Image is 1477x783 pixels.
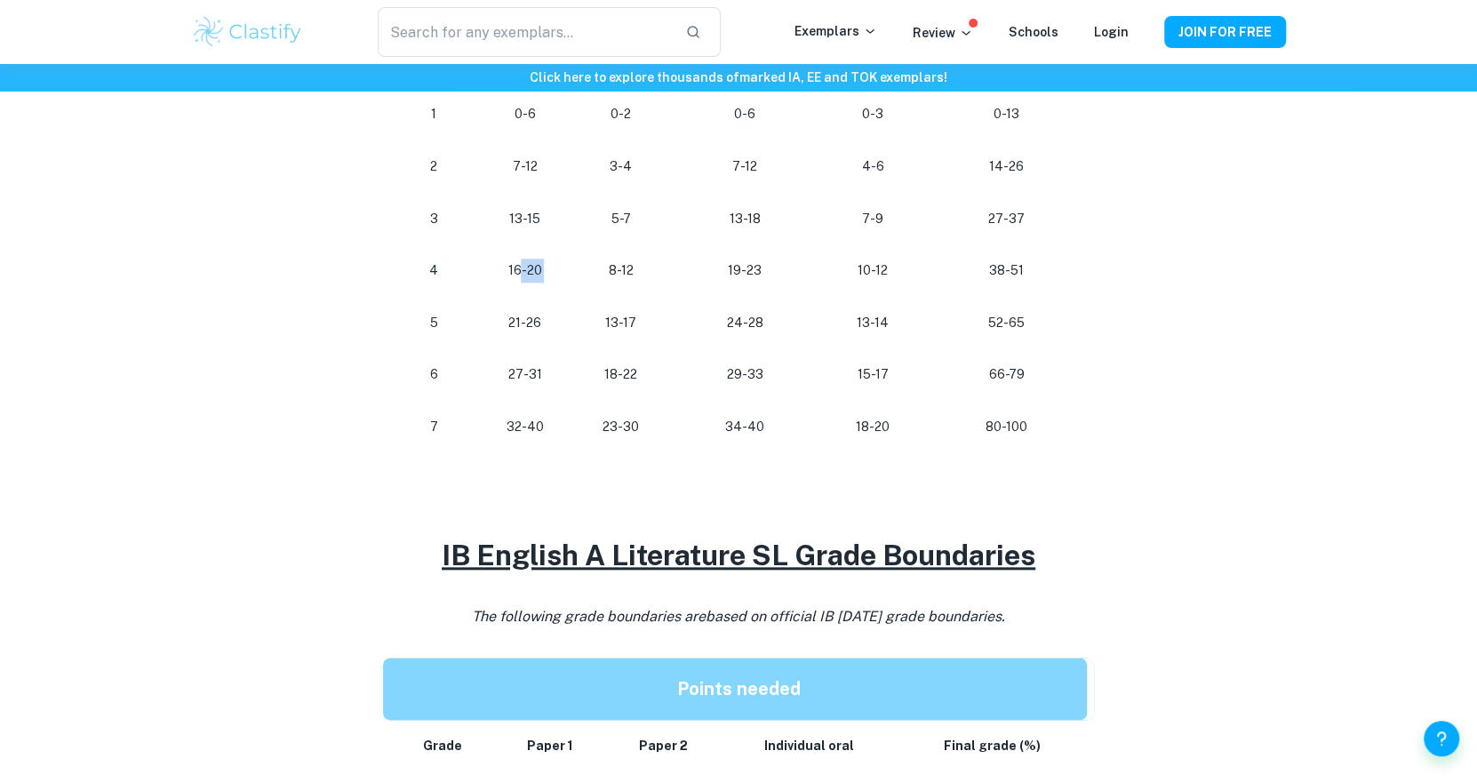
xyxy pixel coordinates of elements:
[587,102,656,126] p: 0-2
[491,363,557,387] p: 27-31
[587,363,656,387] p: 18-22
[491,415,557,439] p: 32-40
[639,739,688,753] strong: Paper 2
[423,739,462,753] strong: Grade
[491,207,557,231] p: 13-15
[587,311,656,335] p: 13-17
[940,311,1073,335] p: 52-65
[684,311,805,335] p: 24-28
[1424,721,1459,756] button: Help and Feedback
[191,14,304,50] img: Clastify logo
[404,207,463,231] p: 3
[834,155,912,179] p: 4-6
[378,7,671,57] input: Search for any exemplars...
[763,739,853,753] strong: Individual oral
[491,311,557,335] p: 21-26
[677,678,801,699] strong: Points needed
[940,207,1073,231] p: 27-37
[706,608,1005,625] span: based on official IB [DATE] grade boundaries.
[587,415,656,439] p: 23-30
[943,739,1040,753] strong: Final grade (%)
[587,155,656,179] p: 3-4
[527,739,573,753] strong: Paper 1
[684,207,805,231] p: 13-18
[834,102,912,126] p: 0-3
[587,259,656,283] p: 8-12
[834,363,912,387] p: 15-17
[940,415,1073,439] p: 80-100
[684,415,805,439] p: 34-40
[684,102,805,126] p: 0-6
[4,68,1473,87] h6: Click here to explore thousands of marked IA, EE and TOK exemplars !
[404,155,463,179] p: 2
[940,102,1073,126] p: 0-13
[491,102,557,126] p: 0-6
[1164,16,1286,48] button: JOIN FOR FREE
[1009,25,1058,39] a: Schools
[472,608,1005,625] i: The following grade boundaries are
[940,155,1073,179] p: 14-26
[834,259,912,283] p: 10-12
[834,415,912,439] p: 18-20
[404,363,463,387] p: 6
[913,23,973,43] p: Review
[404,311,463,335] p: 5
[1094,25,1129,39] a: Login
[491,155,557,179] p: 7-12
[834,311,912,335] p: 13-14
[404,259,463,283] p: 4
[491,259,557,283] p: 16-20
[587,207,656,231] p: 5-7
[684,155,805,179] p: 7-12
[794,21,877,41] p: Exemplars
[684,363,805,387] p: 29-33
[834,207,912,231] p: 7-9
[442,539,1035,571] u: IB English A Literature SL Grade Boundaries
[940,363,1073,387] p: 66-79
[684,259,805,283] p: 19-23
[940,259,1073,283] p: 38-51
[404,102,463,126] p: 1
[404,415,463,439] p: 7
